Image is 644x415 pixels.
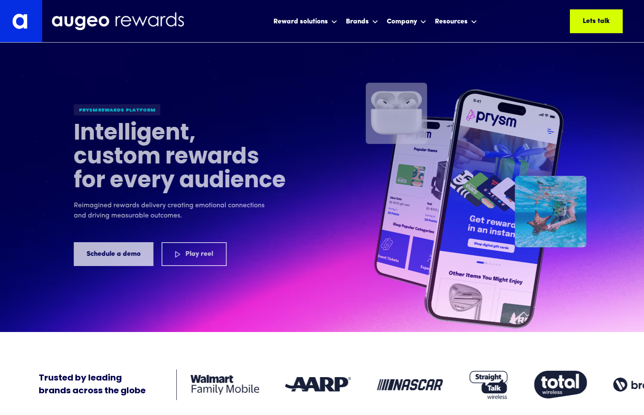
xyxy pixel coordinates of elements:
[74,242,153,266] a: Schedule a demoSchedule a demoSchedule a demo
[387,17,417,27] div: Company
[74,200,270,221] p: Reimagined rewards delivery creating emotional connections and driving measurable outcomes.
[435,17,468,27] div: Resources
[273,17,328,27] div: Reward solutions
[346,17,369,27] div: Brands
[74,122,287,194] h1: Intelligent, custom rewards for every audience
[344,10,380,32] div: Brands
[161,242,227,266] a: Play reel
[55,249,109,259] div: Schedule a demo
[39,372,146,398] div: Trusted by leading brands across the globe
[190,375,259,395] img: Client logo: Walmart Family Mobile
[570,9,623,33] a: Lets talk
[385,10,428,32] div: Company
[74,104,160,115] div: Prysm Rewards platform
[433,10,479,32] div: Resources
[271,10,339,32] div: Reward solutions
[113,249,167,259] div: Schedule a demo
